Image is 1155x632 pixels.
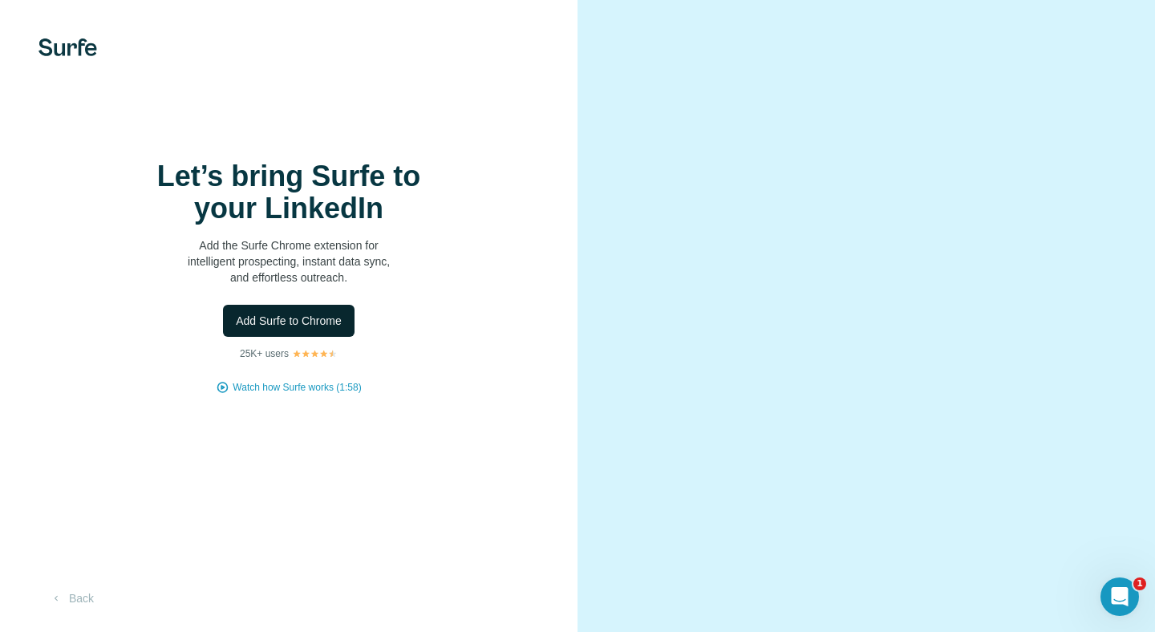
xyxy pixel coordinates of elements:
img: Rating Stars [292,349,338,359]
p: 25K+ users [240,346,289,361]
button: Back [38,584,105,613]
button: Watch how Surfe works (1:58) [233,380,361,395]
span: 1 [1133,577,1146,590]
p: Add the Surfe Chrome extension for intelligent prospecting, instant data sync, and effortless out... [128,237,449,286]
span: Add Surfe to Chrome [236,313,342,329]
button: Add Surfe to Chrome [223,305,355,337]
iframe: Intercom live chat [1100,577,1139,616]
h1: Let’s bring Surfe to your LinkedIn [128,160,449,225]
img: Surfe's logo [38,38,97,56]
